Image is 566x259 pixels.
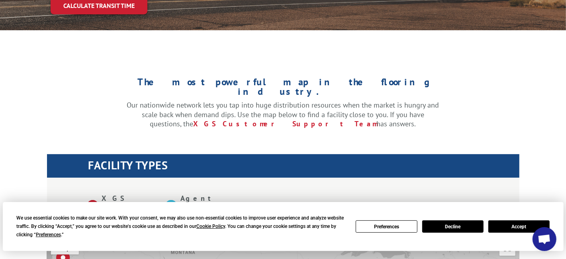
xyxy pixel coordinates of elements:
div: We use essential cookies to make our site work. With your consent, we may also use non-essential ... [16,214,346,239]
a: Open chat [533,227,556,251]
h1: The most powerful map in the flooring industry. [127,77,439,100]
p: XGS Facility [102,194,153,222]
h1: FACILITY TYPES [88,160,519,175]
button: Accept [488,220,550,233]
a: XGS Customer Support Team [194,119,377,128]
span: Cookie Policy [196,224,225,229]
button: Preferences [356,220,417,233]
p: Agent Facility [180,194,232,222]
span: Preferences [36,232,61,237]
span: Map [57,243,71,251]
div: Cookie Consent Prompt [3,202,564,251]
button: Decline [422,220,484,233]
p: Our nationwide network lets you tap into huge distribution resources when the market is hungry an... [127,100,439,129]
